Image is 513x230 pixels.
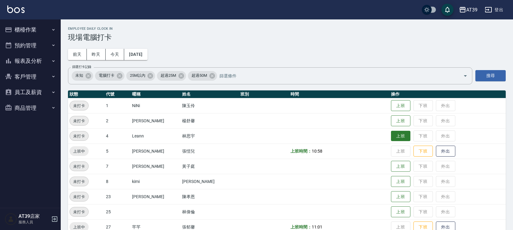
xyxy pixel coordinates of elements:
td: 林思宇 [181,128,239,144]
button: 外出 [436,146,455,157]
span: 11:01 [312,225,322,229]
button: 上班 [391,206,410,218]
b: 上班時間： [290,149,312,154]
button: Open [460,71,470,81]
span: 未打卡 [70,178,88,185]
button: 報表及分析 [2,53,58,69]
td: 張愷兒 [181,144,239,159]
button: 櫃檯作業 [2,22,58,38]
img: Logo [7,5,25,13]
td: 25 [104,204,131,219]
td: [PERSON_NAME] [131,189,181,204]
div: 超過50M [188,71,217,81]
button: 上班 [391,115,410,127]
button: 預約管理 [2,38,58,53]
button: save [441,4,454,16]
th: 暱稱 [131,90,181,98]
span: 上班中 [70,148,89,154]
span: 未打卡 [70,194,88,200]
button: 前天 [68,49,87,60]
button: AT39 [457,4,480,16]
th: 姓名 [181,90,239,98]
button: 上班 [391,161,410,172]
button: 上班 [391,131,410,141]
span: 未打卡 [70,133,88,139]
button: 搜尋 [475,70,506,81]
th: 代號 [104,90,131,98]
td: 4 [104,128,131,144]
td: NiNi [131,98,181,113]
span: 未打卡 [70,163,88,170]
td: Leann [131,128,181,144]
td: 楊舒馨 [181,113,239,128]
span: 未打卡 [70,103,88,109]
td: [PERSON_NAME] [131,159,181,174]
button: 上班 [391,191,410,202]
td: 陳玉伶 [181,98,239,113]
span: 25M以內 [126,73,149,79]
div: 電腦打卡 [95,71,124,81]
img: Person [5,213,17,225]
td: 林偉倫 [181,204,239,219]
th: 時間 [289,90,389,98]
h2: Employee Daily Clock In [68,27,506,31]
b: 上班時間： [290,225,312,229]
p: 服務人員 [19,219,49,225]
td: [PERSON_NAME] [131,144,181,159]
td: 23 [104,189,131,204]
button: 下班 [413,146,433,157]
span: 電腦打卡 [95,73,118,79]
td: [PERSON_NAME] [181,174,239,189]
button: 上班 [391,176,410,187]
td: 7 [104,159,131,174]
div: 25M以內 [126,71,155,81]
button: 客戶管理 [2,69,58,85]
button: 登出 [482,4,506,15]
span: 10:58 [312,149,322,154]
div: AT39 [466,6,477,14]
label: 篩選打卡記錄 [72,65,91,69]
button: 商品管理 [2,100,58,116]
span: 未打卡 [70,209,88,215]
div: 未知 [72,71,93,81]
div: 超過25M [157,71,186,81]
h3: 現場電腦打卡 [68,33,506,42]
span: 超過25M [157,73,180,79]
button: 員工及薪資 [2,84,58,100]
td: 黃子庭 [181,159,239,174]
input: 篩選條件 [218,70,453,81]
button: 昨天 [87,49,106,60]
span: 未打卡 [70,118,88,124]
button: [DATE] [124,49,147,60]
button: 上班 [391,100,410,111]
td: 1 [104,98,131,113]
span: 超過50M [188,73,211,79]
th: 班別 [239,90,289,98]
td: 5 [104,144,131,159]
td: kimi [131,174,181,189]
td: [PERSON_NAME] [131,113,181,128]
td: 2 [104,113,131,128]
td: 陳孝恩 [181,189,239,204]
span: 未知 [72,73,87,79]
th: 狀態 [68,90,104,98]
th: 操作 [389,90,506,98]
h5: AT39店家 [19,213,49,219]
td: 8 [104,174,131,189]
button: 今天 [106,49,124,60]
